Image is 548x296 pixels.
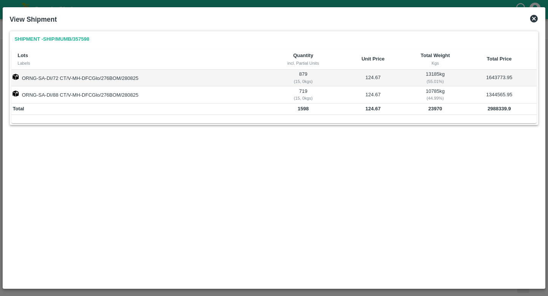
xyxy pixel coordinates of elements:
[362,56,385,62] b: Unit Price
[487,106,511,111] b: 2988339.9
[408,86,462,103] td: 10785 kg
[429,106,442,111] b: 23970
[13,91,19,97] img: box
[11,33,92,46] a: Shipment -SHIP/MUMB/357598
[269,70,338,86] td: 879
[410,95,461,102] div: ( 44.99 %)
[270,78,336,85] div: ( 15, 0 kgs)
[462,70,537,86] td: 1643773.95
[293,53,313,58] b: Quantity
[18,60,263,67] div: Labels
[338,70,408,86] td: 124.67
[13,74,19,80] img: box
[18,53,28,58] b: Lots
[10,16,57,23] b: View Shipment
[11,70,269,86] td: ORNG-SA-DI/72 CT/V-MH-DFCGlo/276BOM/280825
[275,60,331,67] div: incl. Partial Units
[414,60,456,67] div: Kgs
[408,70,462,86] td: 13185 kg
[298,106,309,111] b: 1598
[421,53,450,58] b: Total Weight
[410,78,461,85] div: ( 55.01 %)
[13,106,24,111] b: Total
[269,86,338,103] td: 719
[338,86,408,103] td: 124.67
[365,106,381,111] b: 124.67
[11,86,269,103] td: ORNG-SA-DI/88 CT/V-MH-DFCGlo/276BOM/280825
[487,56,512,62] b: Total Price
[462,86,537,103] td: 1344565.95
[270,95,336,102] div: ( 15, 0 kgs)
